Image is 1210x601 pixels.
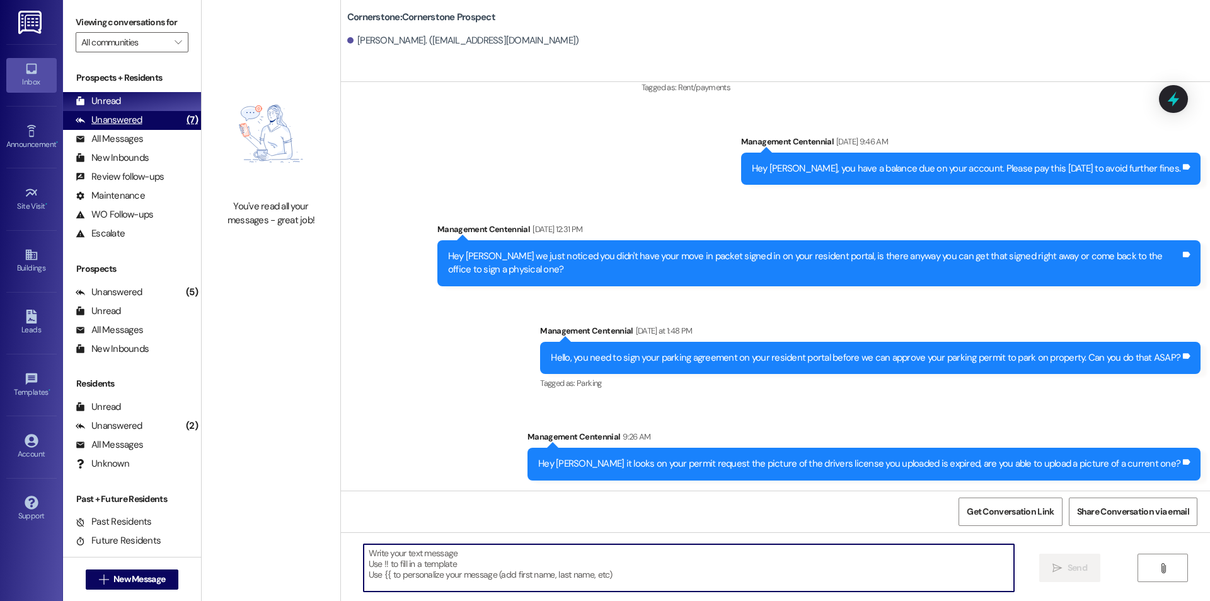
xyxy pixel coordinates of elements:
[1052,563,1062,573] i: 
[6,244,57,278] a: Buildings
[76,189,145,202] div: Maintenance
[6,430,57,464] a: Account
[6,306,57,340] a: Leads
[437,223,1201,240] div: Management Centennial
[76,342,149,356] div: New Inbounds
[540,374,1201,392] div: Tagged as:
[76,324,143,337] div: All Messages
[76,457,129,470] div: Unknown
[619,430,650,443] div: 9:26 AM
[45,200,47,209] span: •
[183,110,201,130] div: (7)
[527,430,1201,448] div: Management Centennial
[183,416,201,436] div: (2)
[76,208,153,221] div: WO Follow-ups
[183,283,201,302] div: (5)
[49,386,50,395] span: •
[81,32,168,52] input: All communities
[967,505,1054,518] span: Get Conversation Link
[6,492,57,526] a: Support
[1069,498,1197,526] button: Share Conversation via email
[76,438,143,452] div: All Messages
[216,74,326,194] img: empty-state
[63,493,201,506] div: Past + Future Residents
[633,324,693,337] div: [DATE] at 1:48 PM
[347,11,495,24] b: Cornerstone: Cornerstone Prospect
[540,324,1201,342] div: Management Centennial
[577,378,601,388] span: Parking
[76,95,121,108] div: Unread
[448,250,1180,277] div: Hey [PERSON_NAME] we just noticed you didn't have your move in packet signed in on your resident ...
[6,58,57,92] a: Inbox
[99,575,108,585] i: 
[76,419,142,433] div: Unanswered
[959,498,1062,526] button: Get Conversation Link
[752,162,1180,175] div: Hey [PERSON_NAME], you have a balance due on your account. Please pay this [DATE] to avoid furthe...
[538,457,1180,470] div: Hey [PERSON_NAME] it looks on your permit request the picture of the drivers license you uploaded...
[76,13,188,32] label: Viewing conversations for
[175,37,181,47] i: 
[76,400,121,414] div: Unread
[76,515,152,528] div: Past Residents
[63,71,201,85] div: Prospects + Residents
[6,182,57,216] a: Site Visit •
[347,34,579,47] div: [PERSON_NAME]. ([EMAIL_ADDRESS][DOMAIN_NAME])
[6,368,57,402] a: Templates •
[76,305,121,318] div: Unread
[76,151,149,165] div: New Inbounds
[76,132,143,146] div: All Messages
[76,170,164,184] div: Review follow-ups
[678,82,731,93] span: Rent/payments
[529,223,582,236] div: [DATE] 12:31 PM
[1158,563,1168,573] i: 
[833,135,888,148] div: [DATE] 9:46 AM
[1039,554,1100,582] button: Send
[642,78,1201,96] div: Tagged as:
[76,114,142,127] div: Unanswered
[1077,505,1189,518] span: Share Conversation via email
[63,377,201,390] div: Residents
[76,286,142,299] div: Unanswered
[86,569,179,590] button: New Message
[76,534,161,547] div: Future Residents
[741,135,1201,153] div: Management Centennial
[551,351,1180,365] div: Hello, you need to sign your parking agreement on your resident portal before we can approve your...
[76,227,125,240] div: Escalate
[63,262,201,276] div: Prospects
[1068,561,1087,575] span: Send
[216,200,326,227] div: You've read all your messages - great job!
[56,138,58,147] span: •
[18,11,44,34] img: ResiDesk Logo
[113,573,165,586] span: New Message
